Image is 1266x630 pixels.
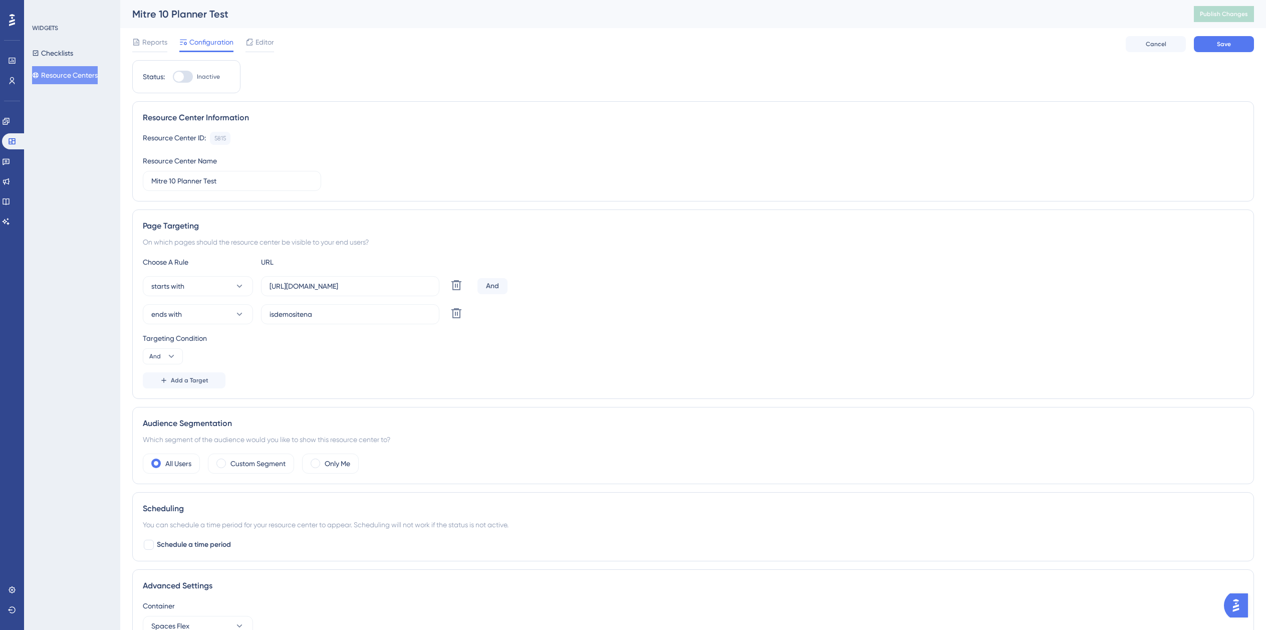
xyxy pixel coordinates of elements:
div: Targeting Condition [143,332,1243,344]
div: Resource Center Information [143,112,1243,124]
button: Resource Centers [32,66,98,84]
input: Type your Resource Center name [151,175,313,186]
div: URL [261,256,371,268]
span: Editor [256,36,274,48]
div: Resource Center ID: [143,132,206,145]
span: Add a Target [171,376,208,384]
label: All Users [165,458,191,470]
span: starts with [151,280,184,292]
div: Audience Segmentation [143,417,1243,430]
button: starts with [143,276,253,296]
div: 5815 [214,134,226,142]
span: Reports [142,36,167,48]
div: Scheduling [143,503,1243,515]
span: Save [1217,40,1231,48]
div: And [477,278,508,294]
input: yourwebsite.com/path [270,281,431,292]
input: yourwebsite.com/path [270,309,431,320]
div: Choose A Rule [143,256,253,268]
div: On which pages should the resource center be visible to your end users? [143,236,1243,248]
div: Container [143,600,1243,612]
label: Custom Segment [230,458,286,470]
button: Checklists [32,44,73,62]
span: And [149,352,161,360]
button: Publish Changes [1194,6,1254,22]
iframe: UserGuiding AI Assistant Launcher [1224,590,1254,620]
span: Schedule a time period [157,539,231,551]
div: Mitre 10 Planner Test [132,7,1169,21]
span: ends with [151,308,182,320]
span: Configuration [189,36,233,48]
span: Cancel [1146,40,1166,48]
button: Save [1194,36,1254,52]
div: Advanced Settings [143,580,1243,592]
div: Status: [143,71,165,83]
button: ends with [143,304,253,324]
button: Add a Target [143,372,225,388]
div: Which segment of the audience would you like to show this resource center to? [143,434,1243,446]
span: Inactive [197,73,220,81]
div: Page Targeting [143,220,1243,232]
span: Publish Changes [1200,10,1248,18]
div: WIDGETS [32,24,58,32]
button: And [143,348,183,364]
label: Only Me [325,458,350,470]
div: You can schedule a time period for your resource center to appear. Scheduling will not work if th... [143,519,1243,531]
div: Resource Center Name [143,155,217,167]
button: Cancel [1126,36,1186,52]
